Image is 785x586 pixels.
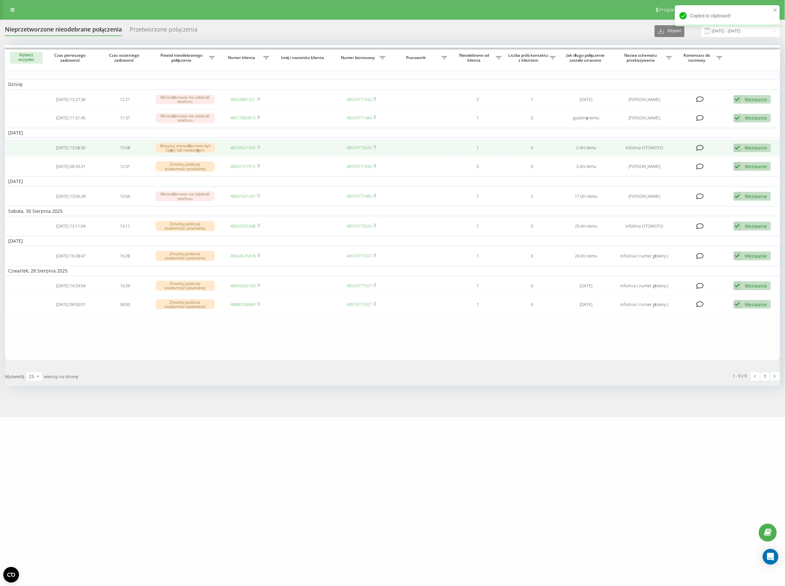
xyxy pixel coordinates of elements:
[505,139,559,156] td: 0
[10,52,43,64] button: Wybierz wszystko
[559,139,613,156] td: 2 dni temu
[392,55,441,60] span: Pracownik
[156,299,215,309] div: Zresetuj podczas wiadomości powitalnej
[745,163,767,170] div: Wezwanie
[98,296,152,313] td: 09:00
[451,296,505,313] td: 1
[5,206,780,216] td: Sobota, 30 Sierpnia 2025
[505,277,559,294] td: 0
[230,145,255,151] a: 48726521922
[613,296,675,313] td: Infolinia ( numer główny )
[659,7,694,12] span: Program poleceń
[230,301,255,307] a: 48880768689
[745,193,767,199] div: Wezwanie
[613,91,675,108] td: [PERSON_NAME]
[559,296,613,313] td: [DATE]
[613,217,675,235] td: Infolinia OTOMOTO
[505,188,559,205] td: 2
[44,374,78,379] span: wierszy na stronę
[505,217,559,235] td: 0
[5,176,780,186] td: [DATE]
[98,217,152,235] td: 13:11
[346,145,372,151] a: 48579772626
[98,109,152,127] td: 11:31
[230,115,255,121] a: 48717800813
[613,277,675,294] td: Infolinia ( numer główny )
[454,53,496,63] span: Nieodebrane od klienta
[98,139,152,156] td: 13:58
[559,277,613,294] td: [DATE]
[98,247,152,265] td: 16:28
[745,301,767,308] div: Wezwanie
[44,217,98,235] td: [DATE] 13:11:04
[346,223,372,229] a: 48579772626
[230,223,255,229] a: 48502535348
[98,91,152,108] td: 12:21
[44,91,98,108] td: [DATE] 13:27:36
[29,373,34,380] div: 25
[5,374,24,379] span: Wyświetlij
[346,301,372,307] a: 48579777507
[230,96,255,102] a: 48533881321
[613,247,675,265] td: Infolinia ( numer główny )
[508,53,550,63] span: Liczba prób kontaktu z klientem
[451,188,505,205] td: 1
[346,115,372,121] a: 48579771484
[745,96,767,103] div: Wezwanie
[156,161,215,171] div: Zresetuj podczas wiadomości powitalnej
[44,277,98,294] td: [DATE] 14:29:04
[156,191,215,201] div: Menedżerowie nie odebrali telefonu
[156,251,215,261] div: Zresetuj podczas wiadomości powitalnej
[745,283,767,289] div: Wezwanie
[346,283,372,289] a: 48579777507
[103,53,146,63] span: Czas ostatniego zadzwonić
[613,109,675,127] td: [PERSON_NAME]
[505,158,559,175] td: 0
[613,139,675,156] td: Infolinia OTOMOTO
[5,266,780,276] td: Czwartek, 28 Sierpnia 2025
[451,91,505,108] td: 2
[98,188,152,205] td: 13:56
[559,247,613,265] td: 24 dni temu
[44,139,98,156] td: [DATE] 13:58:30
[451,247,505,265] td: 1
[44,158,98,175] td: [DATE] 09:33:21
[346,163,372,169] a: 48579771430
[559,158,613,175] td: 3 dni temu
[559,188,613,205] td: 17 dni temu
[156,94,215,104] div: Menedżerowie nie odebrali telefonu
[230,283,255,289] a: 48693282700
[559,91,613,108] td: [DATE]
[5,26,122,36] div: Nieprzetworzone nieodebrane połączenia
[5,128,780,138] td: [DATE]
[98,277,152,294] td: 14:29
[44,296,98,313] td: [DATE] 09:00:01
[230,193,255,199] a: 48601921267
[346,193,372,199] a: 48579771485
[156,221,215,231] div: Zresetuj podczas wiadomości powitalnej
[230,163,255,169] a: 48501377915
[655,25,684,37] button: Eksport
[98,158,152,175] td: 12:31
[505,296,559,313] td: 0
[346,96,372,102] a: 48579771432
[559,217,613,235] td: 23 dni temu
[156,53,209,63] span: Powód nieodebranego połączenia
[760,372,770,381] a: 1
[338,55,380,60] span: Numer biznesowy
[505,247,559,265] td: 0
[745,253,767,259] div: Wezwanie
[44,109,98,127] td: [DATE] 11:31:45
[49,53,92,63] span: Czas pierwszego zadzwonić
[156,113,215,123] div: Menedżerowie nie odebrali telefonu
[745,223,767,229] div: Wezwanie
[3,567,19,583] button: Open CMP widget
[505,109,559,127] td: 0
[5,79,780,89] td: Dzisiaj
[156,281,215,291] div: Zresetuj podczas wiadomości powitalnej
[675,5,780,26] div: Copied to clipboard!
[44,188,98,205] td: [DATE] 13:56:28
[505,91,559,108] td: 1
[451,139,505,156] td: 1
[745,115,767,121] div: Wezwanie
